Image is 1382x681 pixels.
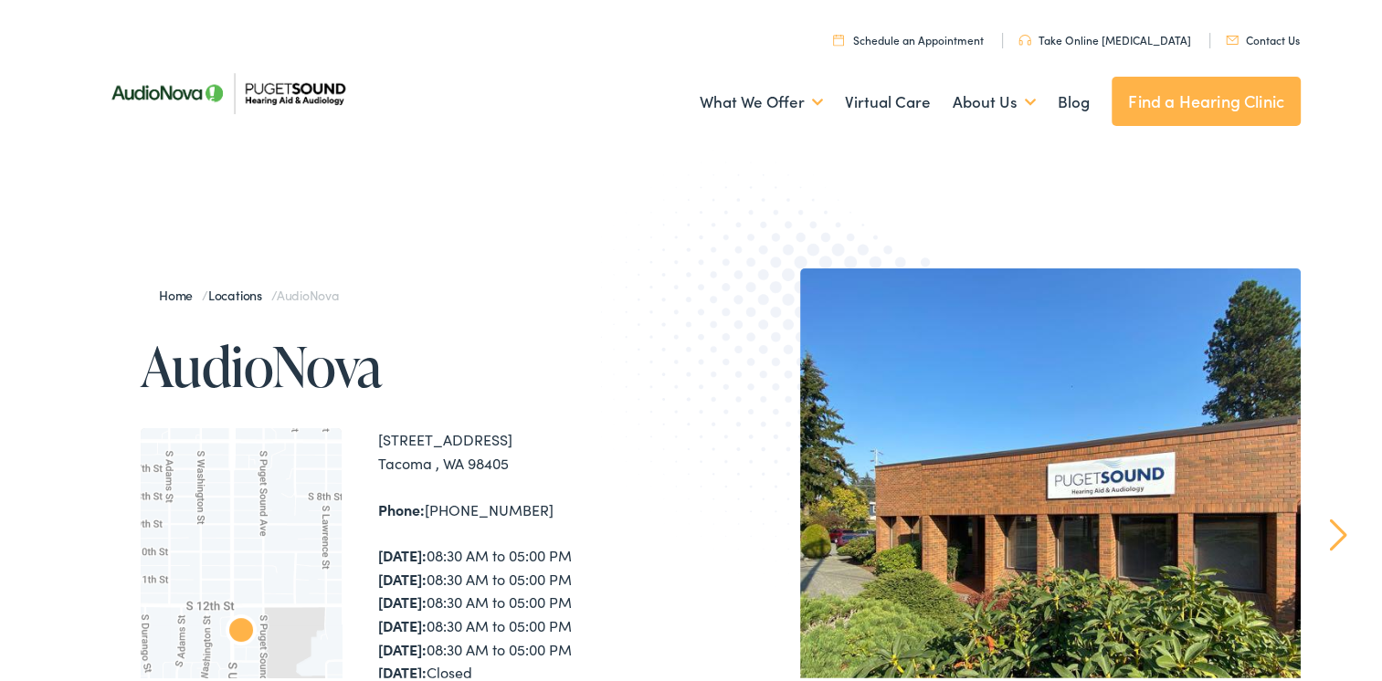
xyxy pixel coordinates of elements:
[700,65,823,132] a: What We Offer
[378,565,427,585] strong: [DATE]:
[1112,73,1301,122] a: Find a Hearing Clinic
[833,28,984,44] a: Schedule an Appointment
[1226,28,1300,44] a: Contact Us
[953,65,1036,132] a: About Us
[219,607,263,651] div: AudioNova
[1018,28,1191,44] a: Take Online [MEDICAL_DATA]
[833,30,844,42] img: utility icon
[378,496,425,516] strong: Phone:
[1058,65,1090,132] a: Blog
[378,658,427,678] strong: [DATE]:
[378,635,427,655] strong: [DATE]:
[1330,515,1347,548] a: Next
[1018,31,1031,42] img: utility icon
[277,282,339,300] span: AudioNova
[845,65,931,132] a: Virtual Care
[159,282,339,300] span: / /
[208,282,271,300] a: Locations
[1226,32,1239,41] img: utility icon
[378,541,427,561] strong: [DATE]:
[378,495,698,519] div: [PHONE_NUMBER]
[378,612,427,632] strong: [DATE]:
[159,282,202,300] a: Home
[378,424,698,471] div: [STREET_ADDRESS] Tacoma , WA 98405
[378,588,427,608] strong: [DATE]:
[141,332,698,393] h1: AudioNova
